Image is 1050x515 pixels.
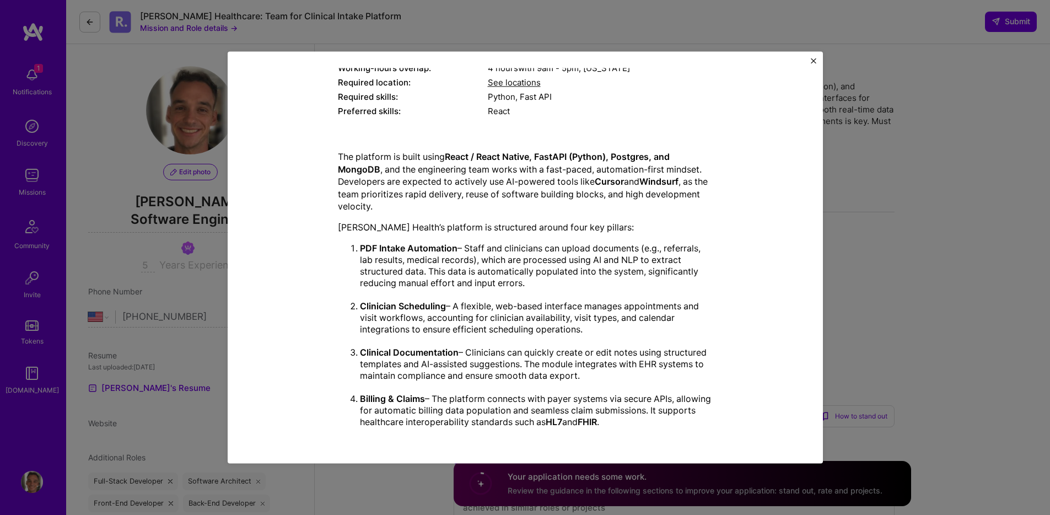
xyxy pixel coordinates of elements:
[360,393,425,404] strong: Billing & Claims
[338,92,488,103] div: Required skills:
[578,416,597,427] strong: FHIR
[360,347,713,393] li: – Clinicians can quickly create or edit notes using structured templates and AI-assisted suggesti...
[338,222,713,234] p: [PERSON_NAME] Health’s platform is structured around four key pillars:
[639,176,679,187] strong: Windsurf
[338,106,488,117] div: Preferred skills:
[338,63,488,74] div: Working-hours overlap:
[360,393,713,439] li: – The platform connects with payer systems via secure APIs, allowing for automatic billing data p...
[360,301,446,312] strong: Clinician Scheduling
[488,92,713,103] div: Python, Fast API
[488,106,713,117] div: React
[535,63,583,74] span: 9am - 5pm ,
[338,151,713,213] p: The platform is built using , and the engineering team works with a fast-paced, automation-first ...
[360,347,459,358] strong: Clinical Documentation
[488,63,713,74] div: 4 hours with [US_STATE]
[338,152,670,175] strong: React / React Native, FastAPI (Python), Postgres, and MongoDB
[360,301,713,347] li: – A flexible, web-based interface manages appointments and visit workflows, accounting for clinic...
[360,243,713,301] li: – Staff and clinicians can upload documents (e.g., referrals, lab results, medical records), whic...
[546,416,562,427] strong: HL7
[595,176,624,187] strong: Cursor
[488,78,541,88] span: See locations
[811,58,816,69] button: Close
[360,243,457,254] strong: PDF Intake Automation
[338,77,488,89] div: Required location:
